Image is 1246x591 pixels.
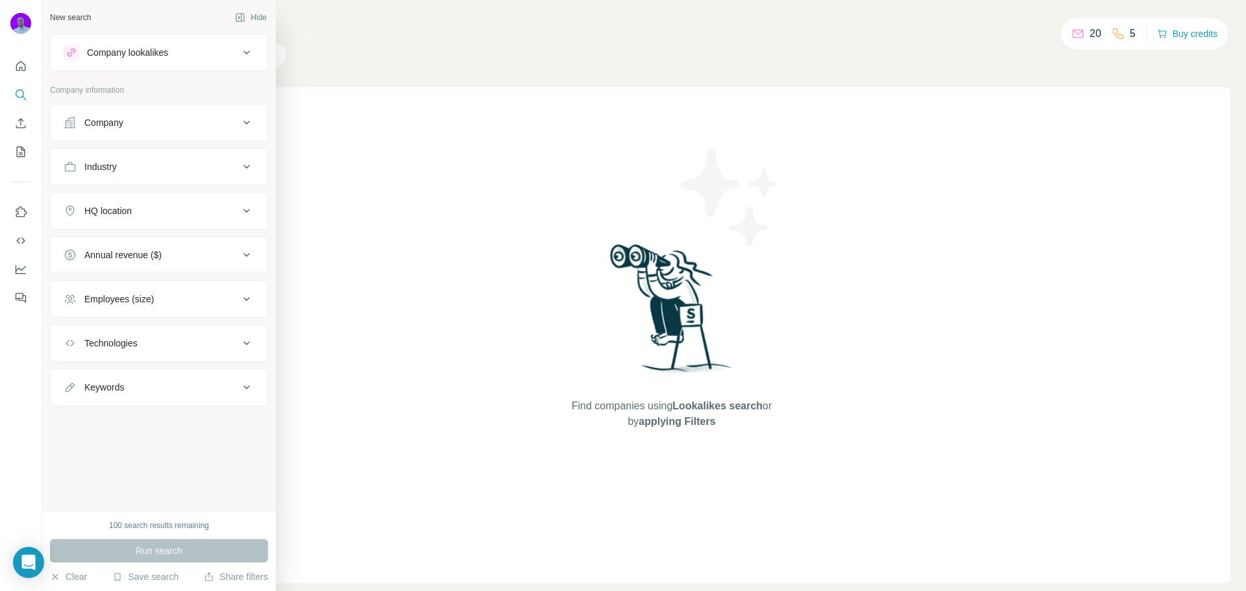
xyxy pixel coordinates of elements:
span: Find companies using or by [568,398,776,429]
div: Employees (size) [84,293,154,306]
button: Dashboard [10,258,31,281]
img: Surfe Illustration - Woman searching with binoculars [604,241,739,385]
button: Industry [51,151,267,182]
button: Save search [112,570,178,583]
img: Avatar [10,13,31,34]
div: Industry [84,160,117,173]
button: HQ location [51,195,267,226]
button: Feedback [10,286,31,309]
button: Company lookalikes [51,37,267,68]
div: Open Intercom Messenger [13,547,44,578]
span: applying Filters [639,416,715,427]
img: Surfe Illustration - Stars [672,139,788,256]
div: 100 search results remaining [109,520,209,531]
button: Quick start [10,54,31,78]
div: Technologies [84,337,138,350]
p: 5 [1130,26,1136,42]
button: Share filters [204,570,268,583]
button: Use Surfe API [10,229,31,252]
button: Buy credits [1157,25,1217,43]
div: HQ location [84,204,132,217]
button: Clear [50,570,87,583]
p: Company information [50,84,268,96]
button: My lists [10,140,31,163]
p: 20 [1090,26,1101,42]
div: Annual revenue ($) [84,248,162,261]
div: Company lookalikes [87,46,168,59]
button: Hide [226,8,276,27]
button: Enrich CSV [10,112,31,135]
button: Company [51,107,267,138]
h4: Search [113,16,1230,34]
button: Search [10,83,31,106]
button: Keywords [51,372,267,403]
div: Keywords [84,381,124,394]
button: Employees (size) [51,283,267,315]
button: Technologies [51,328,267,359]
button: Use Surfe on LinkedIn [10,200,31,224]
span: Lookalikes search [672,400,763,411]
button: Annual revenue ($) [51,239,267,271]
div: New search [50,12,91,23]
div: Company [84,116,123,129]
